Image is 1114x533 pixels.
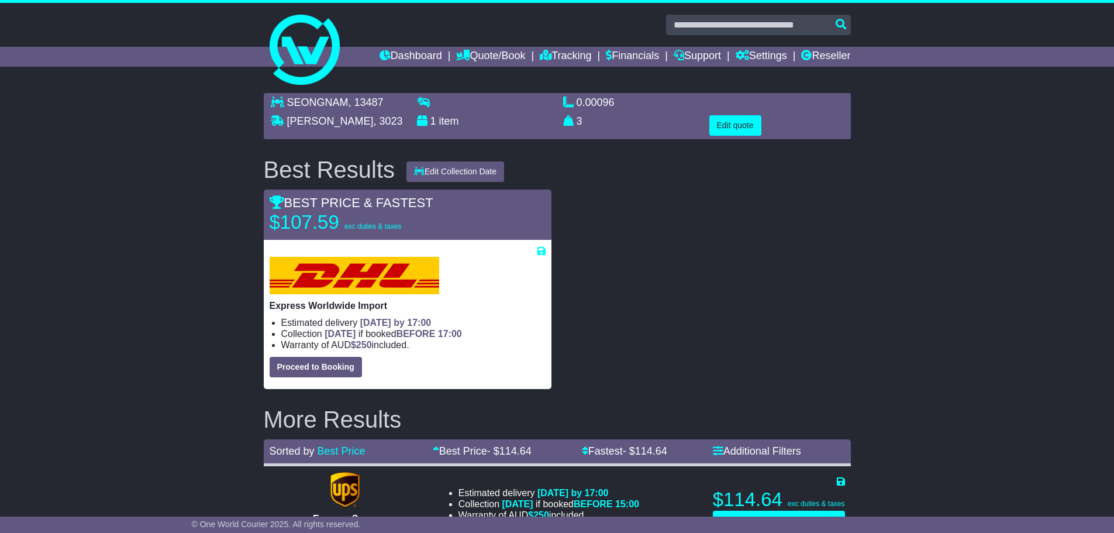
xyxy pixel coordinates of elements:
[396,329,436,339] span: BEFORE
[736,47,787,67] a: Settings
[270,300,546,311] p: Express Worldwide Import
[258,157,401,183] div: Best Results
[635,445,667,457] span: 114.64
[615,499,639,509] span: 15:00
[540,47,591,67] a: Tracking
[456,47,525,67] a: Quote/Book
[281,339,546,350] li: Warranty of AUD included.
[788,500,844,508] span: exc duties & taxes
[458,487,639,498] li: Estimated delivery
[344,222,401,231] span: exc duties & taxes
[433,445,532,457] a: Best Price- $114.64
[406,161,504,182] button: Edit Collection Date
[533,510,549,520] span: 250
[270,257,439,294] img: DHL: Express Worldwide Import
[438,329,462,339] span: 17:00
[458,510,639,521] li: Warranty of AUD included.
[356,340,372,350] span: 250
[528,510,549,520] span: $
[582,445,667,457] a: Fastest- $114.64
[325,329,356,339] span: [DATE]
[430,115,436,127] span: 1
[264,407,851,432] h2: More Results
[360,318,432,328] span: [DATE] by 17:00
[270,211,416,234] p: $107.59
[330,472,360,507] img: UPS (new): Express Saver Import
[439,115,459,127] span: item
[270,357,362,377] button: Proceed to Booking
[487,445,532,457] span: - $
[270,445,315,457] span: Sorted by
[713,511,845,531] button: Proceed to Booking
[709,115,761,136] button: Edit quote
[801,47,850,67] a: Reseller
[458,498,639,510] li: Collection
[502,499,639,509] span: if booked
[349,97,384,108] span: , 13487
[374,115,403,127] span: , 3023
[577,97,615,108] span: 0.00096
[713,488,845,511] p: $114.64
[574,499,613,509] span: BEFORE
[287,97,349,108] span: SEONGNAM
[537,488,609,498] span: [DATE] by 17:00
[674,47,721,67] a: Support
[606,47,659,67] a: Financials
[281,328,546,339] li: Collection
[577,115,582,127] span: 3
[499,445,532,457] span: 114.64
[270,195,433,210] span: BEST PRICE & FASTEST
[318,445,365,457] a: Best Price
[713,445,801,457] a: Additional Filters
[281,317,546,328] li: Estimated delivery
[351,340,372,350] span: $
[287,115,374,127] span: [PERSON_NAME]
[623,445,667,457] span: - $
[380,47,442,67] a: Dashboard
[192,520,361,529] span: © One World Courier 2025. All rights reserved.
[502,499,533,509] span: [DATE]
[325,329,461,339] span: if booked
